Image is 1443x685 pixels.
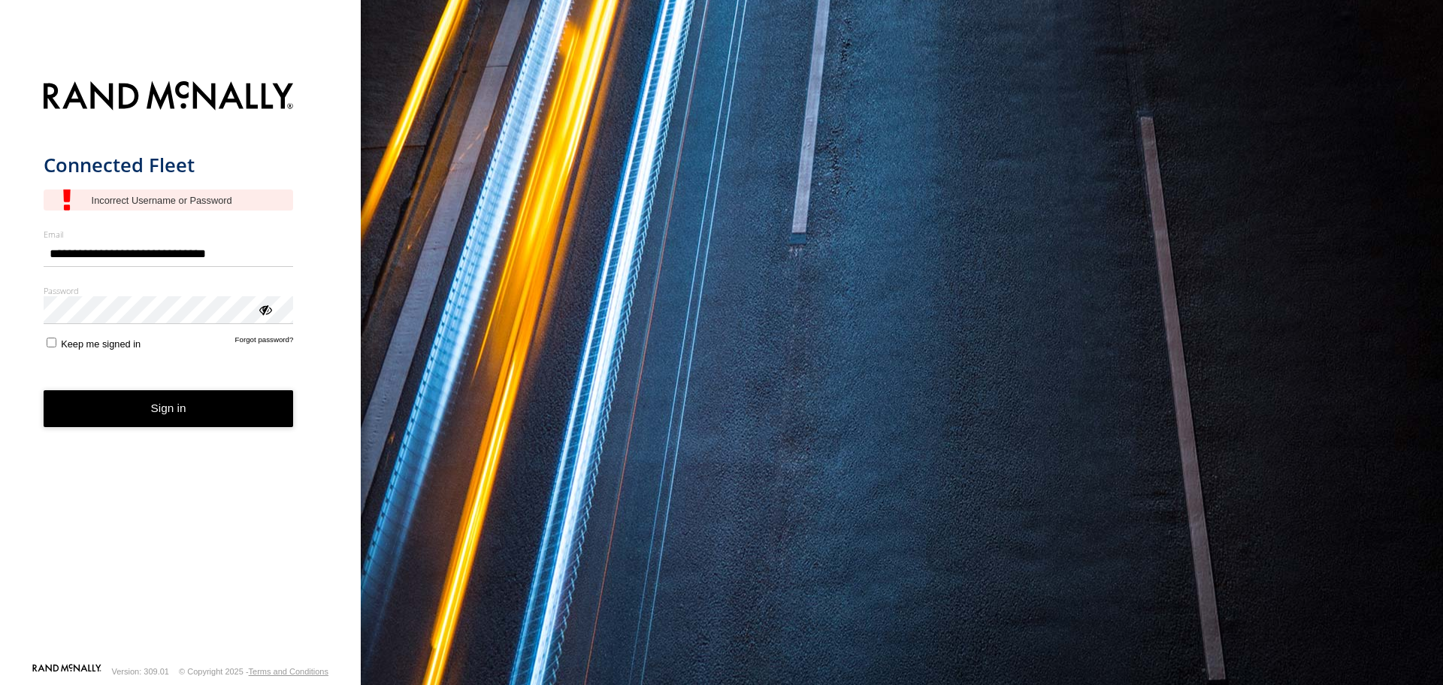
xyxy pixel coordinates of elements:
[44,153,294,177] h1: Connected Fleet
[249,667,328,676] a: Terms and Conditions
[44,229,294,240] label: Email
[44,285,294,296] label: Password
[47,338,56,347] input: Keep me signed in
[44,78,294,117] img: Rand McNally
[235,335,294,350] a: Forgot password?
[112,667,169,676] div: Version: 309.01
[257,302,272,317] div: ViewPassword
[32,664,101,679] a: Visit our Website
[44,390,294,427] button: Sign in
[179,667,328,676] div: © Copyright 2025 -
[61,338,141,350] span: Keep me signed in
[44,72,318,662] form: main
